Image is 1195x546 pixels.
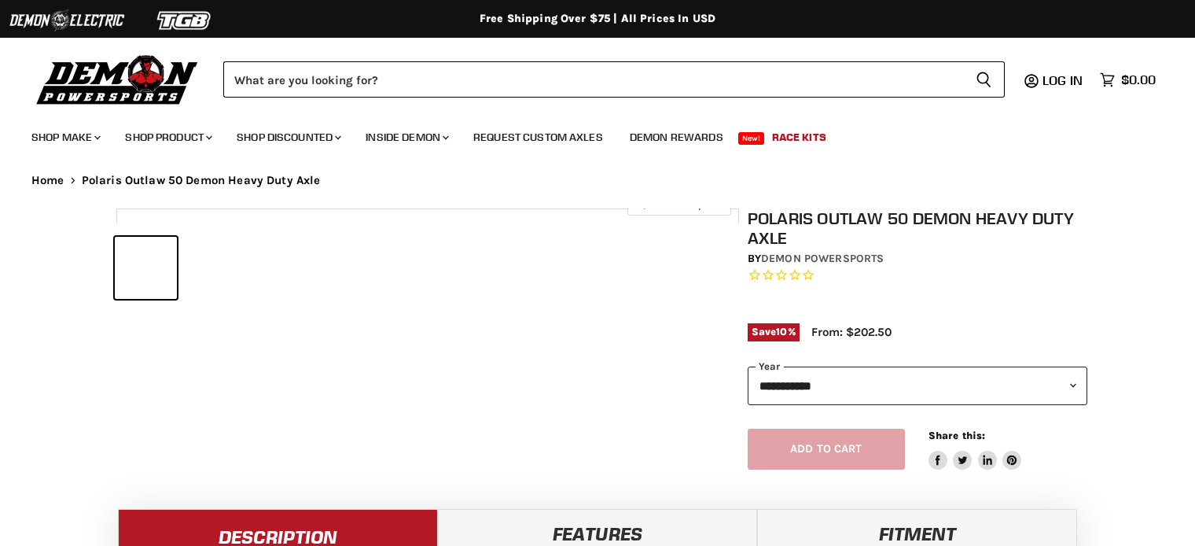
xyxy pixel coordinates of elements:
[761,252,884,265] a: Demon Powersports
[618,121,735,153] a: Demon Rewards
[223,61,1005,98] form: Product
[20,115,1152,153] ul: Main menu
[31,174,64,187] a: Home
[748,250,1087,267] div: by
[82,174,321,187] span: Polaris Outlaw 50 Demon Heavy Duty Axle
[31,51,204,107] img: Demon Powersports
[748,367,1087,405] select: year
[20,121,110,153] a: Shop Make
[225,121,351,153] a: Shop Discounted
[748,323,800,341] span: Save %
[1121,72,1156,87] span: $0.00
[126,6,244,35] img: TGB Logo 2
[811,325,892,339] span: From: $202.50
[963,61,1005,98] button: Search
[461,121,615,153] a: Request Custom Axles
[1042,72,1083,88] span: Log in
[115,237,177,299] button: IMAGE thumbnail
[1092,68,1164,91] a: $0.00
[928,429,1022,470] aside: Share this:
[182,237,244,299] button: IMAGE thumbnail
[354,121,458,153] a: Inside Demon
[8,6,126,35] img: Demon Electric Logo 2
[760,121,838,153] a: Race Kits
[738,132,765,145] span: New!
[748,267,1087,284] span: Rated 0.0 out of 5 stars 0 reviews
[776,326,787,338] span: 10
[635,198,723,210] span: Click to expand
[928,430,985,441] span: Share this:
[113,121,222,153] a: Shop Product
[223,61,963,98] input: Search
[748,208,1087,248] h1: Polaris Outlaw 50 Demon Heavy Duty Axle
[1035,73,1092,87] a: Log in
